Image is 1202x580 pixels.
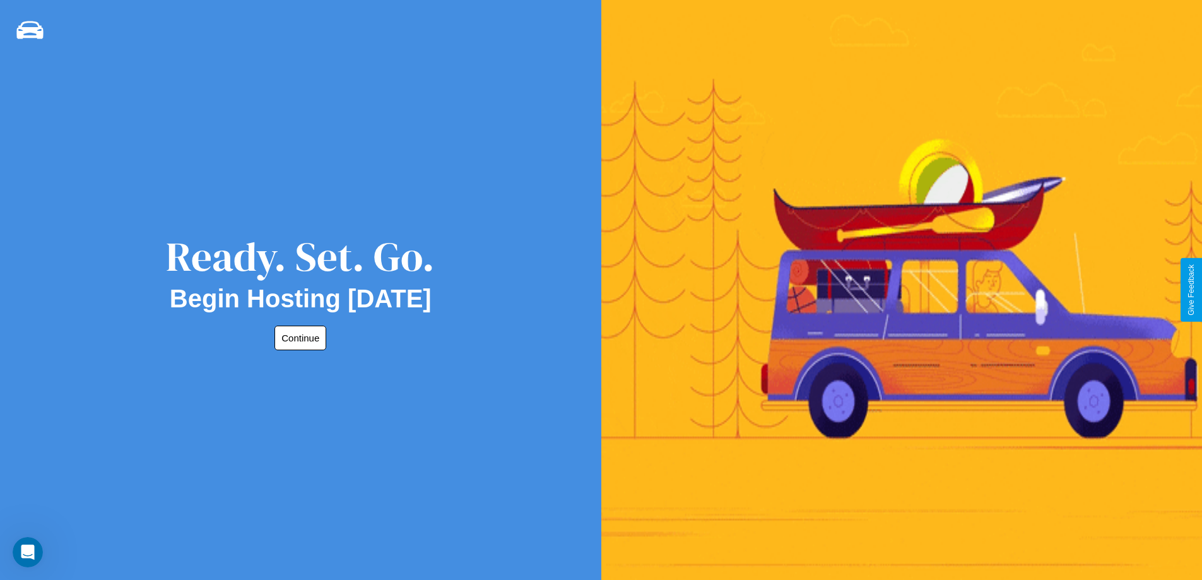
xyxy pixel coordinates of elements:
h2: Begin Hosting [DATE] [170,285,432,313]
button: Continue [274,326,326,350]
iframe: Intercom live chat [13,537,43,567]
div: Give Feedback [1187,264,1196,316]
div: Ready. Set. Go. [166,228,435,285]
